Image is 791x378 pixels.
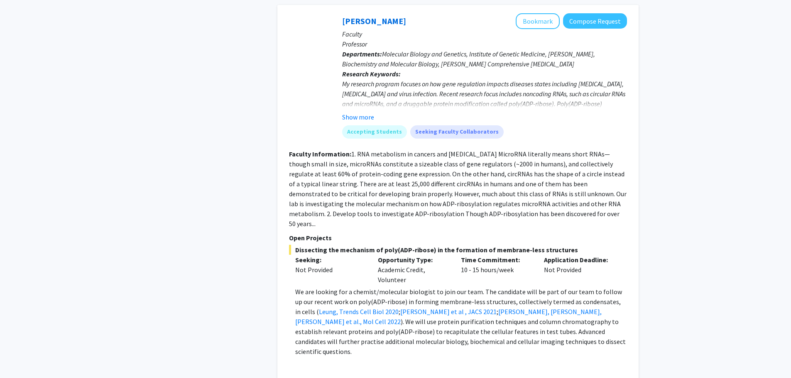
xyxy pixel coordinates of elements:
p: Seeking: [295,255,366,265]
p: Opportunity Type: [378,255,448,265]
div: My research program focuses on how gene regulation impacts diseases states including [MEDICAL_DAT... [342,79,627,168]
p: Application Deadline: [544,255,615,265]
p: Time Commitment: [461,255,531,265]
a: [PERSON_NAME] et al , JACS 2021 [400,307,497,316]
b: Faculty Information: [289,150,351,158]
div: Not Provided [295,265,366,275]
div: Not Provided [538,255,621,285]
div: Academic Credit, Volunteer [372,255,455,285]
fg-read-more: 1. RNA metabolism in cancers and [MEDICAL_DATA] MicroRNA literally means short RNAs—though small ... [289,150,627,228]
iframe: Chat [6,341,35,372]
p: We are looking for a chemist/molecular biologist to join our team. The candidate will be part of ... [295,287,627,356]
p: Faculty [342,29,627,39]
div: 10 - 15 hours/week [455,255,538,285]
button: Add Anthony K. L. Leung to Bookmarks [516,13,560,29]
button: Show more [342,112,374,122]
span: Molecular Biology and Genetics, Institute of Genetic Medicine, [PERSON_NAME], Biochemistry and Mo... [342,50,595,68]
p: Professor [342,39,627,49]
a: [PERSON_NAME], [PERSON_NAME], [PERSON_NAME] et al., Mol Cell 2022 [295,307,602,326]
mat-chip: Accepting Students [342,125,407,139]
b: Research Keywords: [342,70,401,78]
mat-chip: Seeking Faculty Collaborators [410,125,504,139]
p: Open Projects [289,233,627,243]
a: [PERSON_NAME] [342,16,406,26]
span: Dissecting the mechanism of poly(ADP-ribose) in the formation of membrane-less structures [289,245,627,255]
a: Leung, Trends Cell Biol 2020 [319,307,399,316]
button: Compose Request to Anthony K. L. Leung [563,13,627,29]
b: Departments: [342,50,382,58]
